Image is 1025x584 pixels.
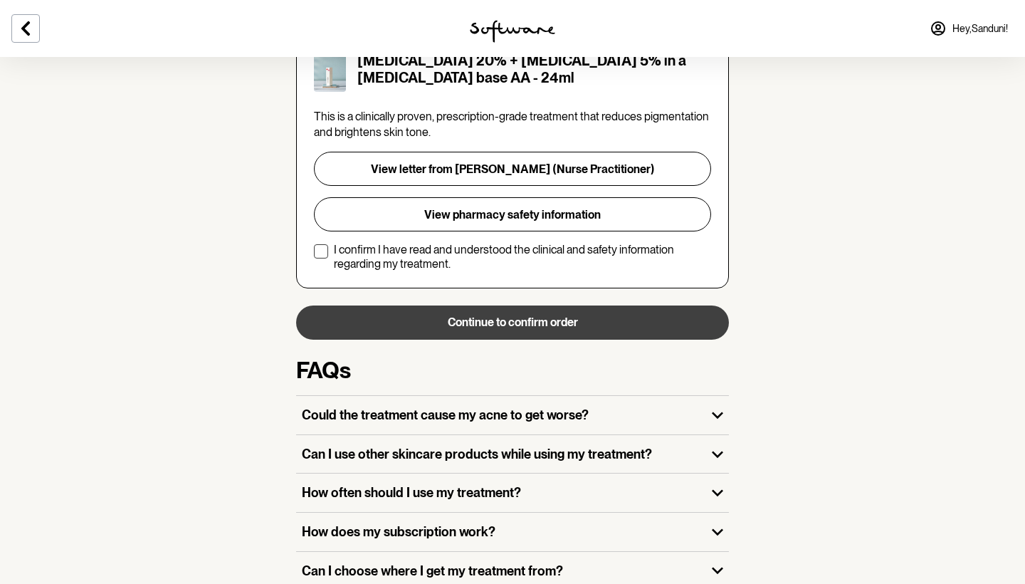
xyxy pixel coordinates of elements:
button: How often should I use my treatment? [296,474,729,512]
button: View letter from [PERSON_NAME] (Nurse Practitioner) [314,152,711,186]
h4: Can I choose where I get my treatment from? [302,563,700,579]
button: Can I use other skincare products while using my treatment? [296,435,729,474]
p: I confirm I have read and understood the clinical and safety information regarding my treatment. [334,243,711,270]
a: Hey,Sanduni! [921,11,1016,46]
button: Continue to confirm order [296,306,729,340]
button: How does my subscription work? [296,513,729,551]
span: Hey, Sanduni ! [952,23,1008,35]
h5: [MEDICAL_DATA] 20% + [MEDICAL_DATA] 5% in a [MEDICAL_DATA] base AA - 24ml [357,52,711,86]
button: View pharmacy safety information [314,197,711,231]
h4: How does my subscription work? [302,524,700,540]
h4: How often should I use my treatment? [302,485,700,501]
h4: Could the treatment cause my acne to get worse? [302,407,700,423]
h3: FAQs [296,357,729,384]
span: This is a clinically proven, prescription-grade treatment that reduces pigmentation and brightens... [314,110,709,139]
img: software logo [470,20,555,43]
h4: Can I use other skincare products while using my treatment? [302,447,700,462]
button: Could the treatment cause my acne to get worse? [296,396,729,434]
img: cktujz5yr00003e5x3pznojt7.jpg [314,46,346,92]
